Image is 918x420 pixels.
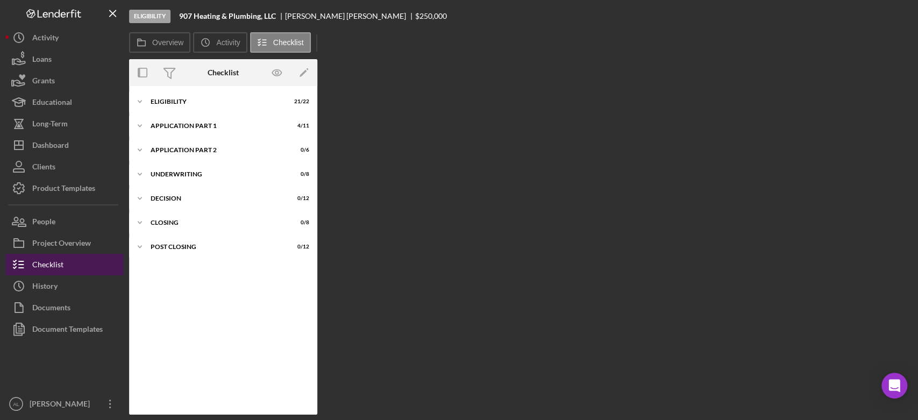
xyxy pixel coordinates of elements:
div: Grants [32,70,55,94]
div: Checklist [208,68,239,77]
div: Product Templates [32,177,95,202]
div: [PERSON_NAME] [27,393,97,417]
button: Clients [5,156,124,177]
div: People [32,211,55,235]
span: $250,000 [415,11,447,20]
div: Closing [151,219,282,226]
b: 907 Heating & Plumbing, LLC [179,12,276,20]
button: Document Templates [5,318,124,340]
div: Application Part 1 [151,123,282,129]
button: Product Templates [5,177,124,199]
div: Activity [32,27,59,51]
button: Grants [5,70,124,91]
button: Activity [5,27,124,48]
div: Decision [151,195,282,202]
button: Documents [5,297,124,318]
div: Long-Term [32,113,68,137]
div: Checklist [32,254,63,278]
div: Educational [32,91,72,116]
div: 21 / 22 [290,98,309,105]
label: Overview [152,38,183,47]
div: Post Closing [151,244,282,250]
div: Open Intercom Messenger [881,373,907,398]
div: 4 / 11 [290,123,309,129]
div: Project Overview [32,232,91,257]
button: Dashboard [5,134,124,156]
label: Checklist [273,38,304,47]
button: Checklist [250,32,311,53]
text: AL [13,401,19,407]
div: Documents [32,297,70,321]
div: Application Part 2 [151,147,282,153]
div: Eligibility [151,98,282,105]
div: Dashboard [32,134,69,159]
button: Activity [193,32,247,53]
div: Document Templates [32,318,103,343]
button: People [5,211,124,232]
div: 0 / 8 [290,171,309,177]
button: Project Overview [5,232,124,254]
div: Eligibility [129,10,170,23]
button: Educational [5,91,124,113]
div: [PERSON_NAME] [PERSON_NAME] [285,12,415,20]
div: History [32,275,58,300]
div: Loans [32,48,52,73]
div: 0 / 8 [290,219,309,226]
div: Underwriting [151,171,282,177]
button: Long-Term [5,113,124,134]
button: History [5,275,124,297]
button: Overview [129,32,190,53]
button: Loans [5,48,124,70]
button: Checklist [5,254,124,275]
div: Clients [32,156,55,180]
label: Activity [216,38,240,47]
div: 0 / 12 [290,195,309,202]
button: AL[PERSON_NAME] [5,393,124,415]
div: 0 / 6 [290,147,309,153]
div: 0 / 12 [290,244,309,250]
